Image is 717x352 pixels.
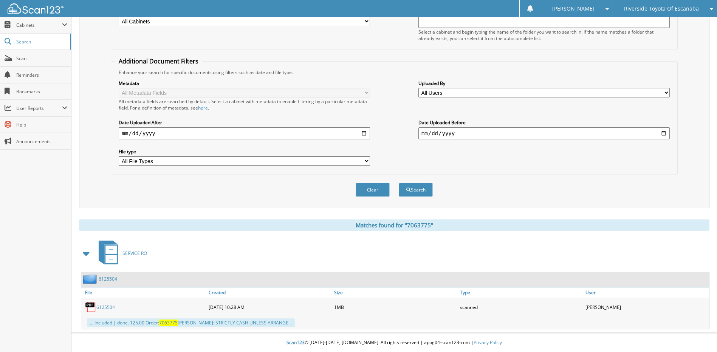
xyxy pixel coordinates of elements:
[16,39,66,45] span: Search
[119,119,370,126] label: Date Uploaded After
[119,80,370,86] label: Metadata
[207,287,332,298] a: Created
[474,339,502,346] a: Privacy Policy
[679,316,717,352] iframe: Chat Widget
[399,183,433,197] button: Search
[94,238,147,268] a: SERVICE RO
[99,276,117,282] a: 6125504
[119,127,370,139] input: start
[418,29,670,42] div: Select a cabinet and begin typing the name of the folder you want to search in. If the name match...
[159,320,178,326] span: 7063775
[122,250,147,256] span: SERVICE RO
[81,287,207,298] a: File
[624,6,699,11] span: Riverside Toyota Of Escanaba
[85,301,96,313] img: PDF.png
[79,219,709,231] div: Matches found for "7063775"
[16,22,62,28] span: Cabinets
[16,88,67,95] span: Bookmarks
[96,304,115,310] a: 6125504
[332,300,458,315] div: 1MB
[332,287,458,298] a: Size
[119,148,370,155] label: File type
[418,127,670,139] input: end
[418,119,670,126] label: Date Uploaded Before
[356,183,390,197] button: Clear
[207,300,332,315] div: [DATE] 10:28 AM
[16,55,67,62] span: Scan
[8,3,64,14] img: scan123-logo-white.svg
[115,57,202,65] legend: Additional Document Filters
[552,6,595,11] span: [PERSON_NAME]
[458,300,584,315] div: scanned
[16,138,67,145] span: Announcements
[83,274,99,284] img: folder2.png
[115,69,673,76] div: Enhance your search for specific documents using filters such as date and file type.
[119,98,370,111] div: All metadata fields are searched by default. Select a cabinet with metadata to enable filtering b...
[286,339,305,346] span: Scan123
[198,105,208,111] a: here
[584,287,709,298] a: User
[71,333,717,352] div: © [DATE]-[DATE] [DOMAIN_NAME]. All rights reserved | appg04-scan123-com |
[458,287,584,298] a: Type
[16,105,62,111] span: User Reports
[16,72,67,78] span: Reminders
[16,122,67,128] span: Help
[584,300,709,315] div: [PERSON_NAME]
[87,318,295,327] div: ... Included | done. 125.00 Order: [PERSON_NAME]: STRICTLY CASH UNLESS ARRANGE...
[418,80,670,86] label: Uploaded By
